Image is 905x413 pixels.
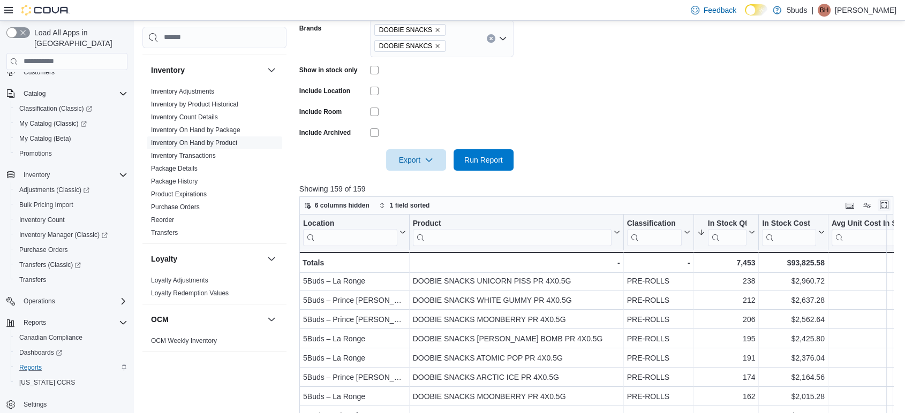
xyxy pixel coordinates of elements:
h3: Loyalty [151,254,177,264]
span: Run Report [464,155,503,165]
div: 5Buds – Prince [PERSON_NAME] [303,371,406,384]
span: Transfers (Classic) [15,258,127,271]
div: PRE-ROLLS [627,390,690,403]
span: Inventory [19,169,127,181]
div: 7,453 [697,256,755,269]
button: Settings [2,396,132,412]
div: Location [303,218,397,246]
button: Inventory [151,65,263,75]
div: PRE-ROLLS [627,332,690,345]
div: DOOBIE SNACKS WHITE GUMMY PR 4X0.5G [412,294,620,307]
span: Product Expirations [151,190,207,198]
div: DOOBIE SNACKS [PERSON_NAME] BOMB PR 4X0.5G [412,332,620,345]
button: [US_STATE] CCRS [11,375,132,390]
button: Display options [861,199,873,212]
div: PRE-ROLLS [627,313,690,326]
a: Adjustments (Classic) [11,182,132,197]
div: 191 [697,351,755,364]
a: OCM Weekly Inventory [151,337,217,345]
span: Purchase Orders [151,203,200,211]
span: Package History [151,177,198,186]
span: Inventory Manager (Classic) [19,231,108,239]
a: Transfers (Classic) [15,258,85,271]
span: Transfers [15,273,127,286]
span: Purchase Orders [19,246,68,254]
span: Operations [24,297,55,305]
div: Product [412,218,611,246]
span: Inventory by Product Historical [151,100,238,109]
div: PRE-ROLLS [627,371,690,384]
span: Transfers (Classic) [19,261,81,269]
a: My Catalog (Beta) [15,132,76,145]
span: Inventory Count [19,216,65,224]
a: Reports [15,361,46,374]
a: Product Expirations [151,190,207,198]
span: 1 field sorted [390,201,430,210]
div: DOOBIE SNACKS UNICORN PISS PR 4X0.5G [412,274,620,287]
a: Dashboards [15,346,66,359]
span: Bulk Pricing Import [19,201,73,209]
button: Open list of options [499,34,507,43]
a: Inventory Count Details [151,113,218,121]
span: Classification (Classic) [19,104,92,113]
span: Transfers [19,276,46,284]
button: Operations [2,294,132,309]
button: Catalog [2,86,132,101]
div: In Stock Cost [762,218,816,228]
div: $2,562.64 [762,313,824,326]
span: Export [393,149,440,171]
button: Loyalty [151,254,263,264]
button: Run Report [454,149,514,171]
span: DOOBIE SNAKCS [379,41,432,51]
button: Reports [19,316,50,329]
button: Remove DOOBIE SNACKS from selection in this group [434,27,441,33]
img: Cova [21,5,70,16]
button: Catalog [19,87,50,100]
button: Enter fullscreen [878,198,891,211]
div: Brittany Harpestad [818,4,831,17]
div: 5Buds – Prince [PERSON_NAME] [303,313,406,326]
span: BH [820,4,829,17]
a: Bulk Pricing Import [15,198,78,211]
a: Classification (Classic) [15,102,96,115]
span: Promotions [19,149,52,158]
div: $2,960.72 [762,274,824,287]
p: 5buds [787,4,807,17]
button: Inventory [265,64,278,77]
span: Reports [15,361,127,374]
div: Loyalty [142,274,286,304]
div: 212 [697,294,755,307]
span: Reports [24,318,46,327]
span: Canadian Compliance [19,333,82,342]
button: Purchase Orders [11,242,132,257]
button: Inventory [19,169,54,181]
div: In Stock Qty [707,218,746,246]
button: In Stock Cost [762,218,824,246]
label: Brands [299,24,321,33]
button: Inventory [2,167,132,182]
span: Inventory Adjustments [151,87,214,96]
div: $2,164.56 [762,371,824,384]
span: DOOBIE SNACKS [374,24,446,36]
span: Loyalty Redemption Values [151,289,229,297]
div: Product [412,218,611,228]
span: Inventory [24,171,50,179]
a: Inventory Transactions [151,152,216,159]
button: Promotions [11,146,132,161]
h3: Inventory [151,65,185,75]
button: Canadian Compliance [11,330,132,345]
span: Customers [19,65,127,79]
div: In Stock Cost [762,218,816,246]
span: Inventory Count Details [151,113,218,121]
span: Promotions [15,147,127,160]
a: Transfers (Classic) [11,257,132,272]
a: Loyalty Redemption Values [151,289,229,297]
label: Show in stock only [299,66,358,74]
a: Inventory On Hand by Product [151,139,237,147]
div: Totals [303,256,406,269]
a: Reorder [151,216,174,224]
span: Reports [19,363,42,372]
a: Inventory On Hand by Package [151,126,240,134]
a: Canadian Compliance [15,331,87,344]
a: Inventory Manager (Classic) [15,228,112,241]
